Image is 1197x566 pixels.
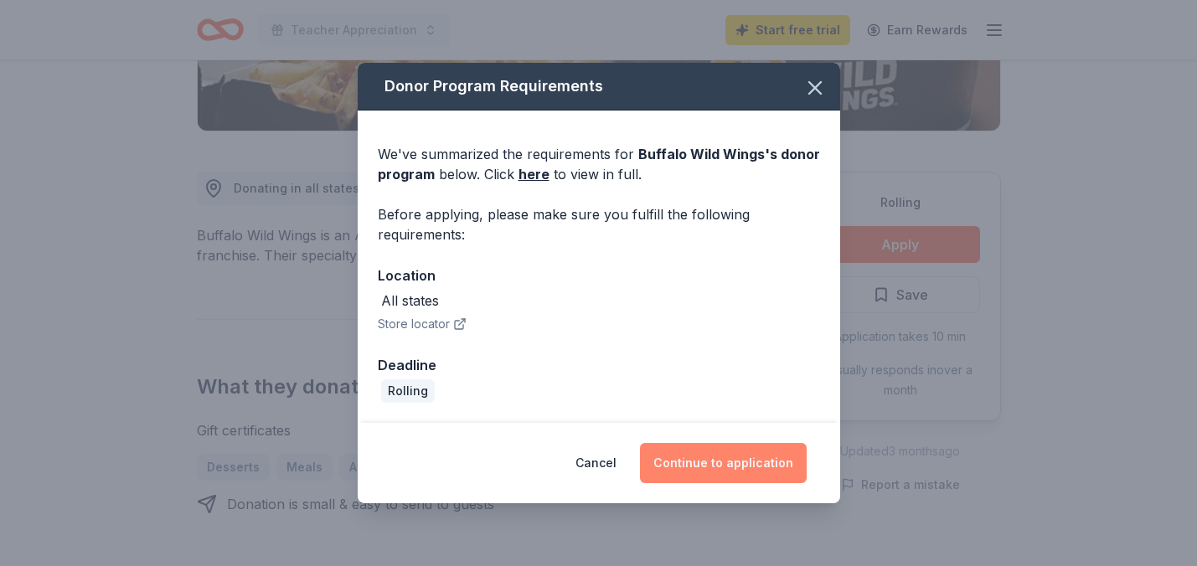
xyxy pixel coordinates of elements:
[381,379,435,403] div: Rolling
[381,291,439,311] div: All states
[378,144,820,184] div: We've summarized the requirements for below. Click to view in full.
[378,265,820,286] div: Location
[519,164,549,184] a: here
[378,314,467,334] button: Store locator
[378,204,820,244] div: Before applying, please make sure you fulfill the following requirements:
[640,443,807,483] button: Continue to application
[575,443,617,483] button: Cancel
[358,63,840,111] div: Donor Program Requirements
[378,354,820,376] div: Deadline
